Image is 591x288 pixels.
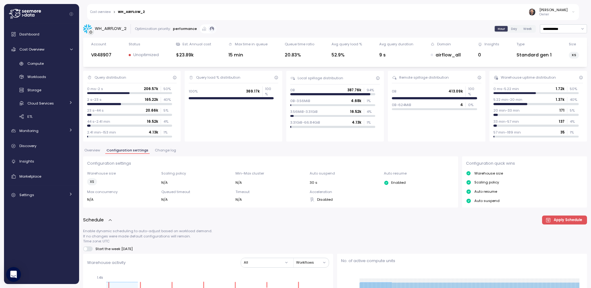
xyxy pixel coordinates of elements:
span: Start the week [DATE] [93,246,133,251]
p: 35 [560,130,565,135]
div: Open Intercom Messenger [6,267,21,282]
p: No. of active compute units [341,258,583,264]
div: Avg query load % [332,42,362,47]
p: Max concurrency [87,189,157,194]
p: 0B [392,89,396,94]
p: 413.09k [448,89,463,94]
span: Insights [19,159,34,164]
a: Cost Overview [6,43,77,56]
span: Cloud Services [27,101,54,106]
p: 0 ms-5.22 min [493,86,519,91]
p: Auto resume [384,171,454,176]
p: 2 s-23 s [87,97,102,102]
p: Acceleration [310,189,380,194]
div: $23.89k [176,51,211,59]
p: 0B [290,88,295,93]
p: Warehouse size [87,171,157,176]
div: Enabled [384,180,454,185]
p: 4 [460,102,463,107]
p: 369.17k [246,89,260,94]
p: 4.13k [352,120,361,125]
div: Domain [437,42,451,47]
div: Remote spillage distribution [399,75,449,80]
a: Monitoring [6,125,77,137]
p: Queued timeout [161,189,231,194]
div: airflow_all [431,51,461,59]
div: 15 min [228,51,267,59]
p: 5.22 min-20 min [493,97,522,102]
div: WH_AIRFLOW_2 [118,10,145,14]
a: Dashboard [6,28,77,40]
p: 0 ms-2 s [87,86,103,91]
a: Compute [6,59,77,69]
p: 20.66k [146,108,158,113]
div: 9 s [379,51,413,59]
span: Overview [84,149,100,152]
img: ACg8ocI2dL-zei04f8QMW842o_HSSPOvX6ScuLi9DAmwXc53VPYQOcs=s96-c [529,9,535,15]
div: Disabled [310,197,380,202]
p: 4.68k [351,98,361,103]
div: 52.9% [332,51,362,59]
a: ETL [6,111,77,121]
div: WH_AIRFLOW_2 [95,26,127,32]
p: 94 % [367,88,375,93]
a: Insights [6,155,77,167]
div: N/A [87,197,157,202]
p: 57 min-189 min [493,130,521,135]
button: Apply Schedule [542,216,587,224]
div: > [113,10,115,14]
div: Standard gen 1 [517,51,552,59]
a: Cloud Services [6,98,77,108]
a: Workloads [6,72,77,82]
div: Queue time ratio [285,42,314,47]
span: XS [572,52,576,58]
span: Workloads [27,74,46,79]
div: Account [91,42,106,47]
div: Type [517,42,525,47]
p: Warehouse activity [87,260,126,266]
div: Optimization priority: [135,26,171,31]
p: 171 [559,108,565,113]
div: Size [569,42,576,47]
div: Query load % distribution [196,75,240,80]
div: Max time in queue [235,42,267,47]
p: 50 % [570,86,578,91]
p: 23 s-44 s [87,108,104,113]
a: Discovery [6,140,77,152]
div: Status [129,42,140,47]
p: Warehouse size [474,171,503,176]
p: Scaling policy [474,180,499,185]
p: Auto suspend [310,171,380,176]
p: 50 % [163,86,172,91]
p: 4 % [367,109,375,114]
span: Apply Schedule [554,216,582,224]
p: 137 [559,119,565,124]
span: Settings [19,192,34,197]
p: 4 % [570,119,578,124]
span: Monitoring [19,128,38,133]
p: 1 % [570,130,578,135]
span: Dashboard [19,32,39,37]
span: Discovery [19,143,36,148]
a: Storage [6,85,77,95]
div: Insights [484,42,499,47]
div: VR48907 [91,51,111,59]
p: 5 % [570,108,578,113]
span: Hour [498,27,505,31]
p: 0B-624MiB [392,102,411,107]
p: 40 % [570,97,578,102]
p: 100 % [468,86,477,97]
a: Settings [6,189,77,201]
div: Warehouse uptime distribution [501,75,556,80]
span: ETL [27,114,33,119]
p: 5 % [163,108,172,113]
button: Collapse navigation [67,12,75,16]
tspan: 1.4k [97,276,103,280]
div: Est. Annual cost [183,42,211,47]
p: 3.56MiB-3.31GiB [290,109,318,114]
p: 1 % [367,120,375,125]
div: Local spillage distribution [298,76,343,80]
span: Compute [27,61,44,66]
div: 30 s [310,180,380,185]
p: 100% [189,89,198,94]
